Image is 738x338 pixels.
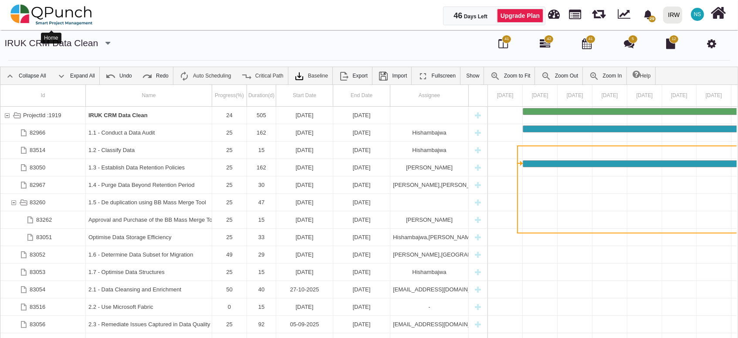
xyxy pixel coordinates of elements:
[334,67,372,84] a: Export
[86,211,212,228] div: Approval and Purchase of the BB Mass Merge Tool
[537,67,582,84] a: Zoom Out
[88,142,209,159] div: 1.2 - Classify Data
[30,142,45,159] div: 83514
[276,124,333,141] div: 02-05-2025
[279,298,330,315] div: [DATE]
[333,264,390,281] div: 12-12-2025
[471,194,484,211] div: New task
[471,298,484,315] div: New task
[666,38,675,49] i: Document Library
[247,281,276,298] div: 40
[247,124,276,141] div: 162
[86,107,212,124] div: IRUK CRM Data Clean
[212,281,247,298] div: 50
[290,67,332,84] a: Baseline
[498,38,508,49] i: Board
[333,142,390,159] div: 10-10-2025
[86,298,212,315] div: 2.2 - Use Microsoft Fabric
[212,159,247,176] div: 25
[585,67,626,84] a: Zoom In
[215,194,244,211] div: 25
[336,176,387,193] div: [DATE]
[30,298,45,315] div: 83516
[540,38,550,49] i: Gantt
[215,246,244,263] div: 49
[279,229,330,246] div: [DATE]
[276,211,333,228] div: 15-09-2025
[336,229,387,246] div: [DATE]
[336,211,387,228] div: [DATE]
[390,229,469,246] div: Hishambajwa,Tayyib Choudhury,
[0,194,487,211] div: Task: 1.5 - De duplication using BB Mass Merge Tool Start date: 15-09-2025 End date: 31-10-2025
[336,124,387,141] div: [DATE]
[643,10,653,19] svg: bell fill
[247,142,276,159] div: 15
[624,38,634,49] i: Punch Discussion
[0,107,487,124] div: Task: IRUK CRM Data Clean Start date: 02-05-2025 End date: 18-09-2026
[279,246,330,263] div: [DATE]
[247,194,276,211] div: 47
[613,0,638,29] div: Dynamic Report
[691,8,704,21] span: Nadeem Sheikh
[0,159,86,176] div: 83050
[569,6,582,19] span: Projects
[212,142,247,159] div: 25
[0,142,86,159] div: 83514
[250,281,273,298] div: 40
[88,124,209,141] div: 1.1 - Conduct a Data Audit
[215,264,244,281] div: 25
[336,246,387,263] div: [DATE]
[30,159,45,176] div: 83050
[336,298,387,315] div: [DATE]
[0,159,487,176] div: Task: 1.3 - Establish Data Retention Policies Start date: 02-05-2025 End date: 10-10-2025
[215,142,244,159] div: 25
[390,211,469,228] div: Rubina Khan
[488,85,523,106] div: 01 May 2025
[250,194,273,211] div: 47
[86,124,212,141] div: 1.1 - Conduct a Data Audit
[30,264,45,281] div: 83053
[454,11,462,20] span: 46
[179,71,190,81] img: ic_auto_scheduling_24.ade0d5b.png
[418,71,428,81] img: ic_fullscreen_24.81ea589.png
[0,176,487,194] div: Task: 1.4 - Purge Data Beyond Retention Period Start date: 01-01-2026 End date: 30-01-2026
[88,159,209,176] div: 1.3 - Establish Data Retention Policies
[276,246,333,263] div: 31-10-2025
[41,33,61,44] div: Home
[471,229,484,246] div: New task
[88,112,148,118] b: IRUK CRM Data Clean
[86,176,212,193] div: 1.4 - Purge Data Beyond Retention Period
[279,211,330,228] div: [DATE]
[497,9,543,23] a: Upgrade Plan
[0,246,86,263] div: 83052
[30,124,45,141] div: 82966
[247,229,276,246] div: 33
[30,246,45,263] div: 83052
[471,176,484,193] div: New task
[276,107,333,124] div: 02-05-2025
[390,264,469,281] div: Hishambajwa
[0,298,86,315] div: 83516
[592,4,606,19] span: Releases
[88,176,209,193] div: 1.4 - Purge Data Beyond Retention Period
[101,67,136,84] a: Undo
[215,176,244,193] div: 25
[52,67,99,84] a: Expand All
[471,211,484,228] div: New task
[333,107,390,124] div: 18-09-2026
[471,107,484,124] div: New task
[393,159,466,176] div: [PERSON_NAME]
[250,298,273,315] div: 15
[632,36,634,42] span: 5
[393,142,466,159] div: Hishambajwa
[279,194,330,211] div: [DATE]
[471,264,484,281] div: New task
[336,142,387,159] div: [DATE]
[237,67,288,84] a: Critical Path
[686,0,709,28] a: NS
[250,142,273,159] div: 15
[333,316,390,333] div: 05-12-2025
[215,211,244,228] div: 25
[175,67,235,84] a: Auto Scheduling
[0,176,86,193] div: 82967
